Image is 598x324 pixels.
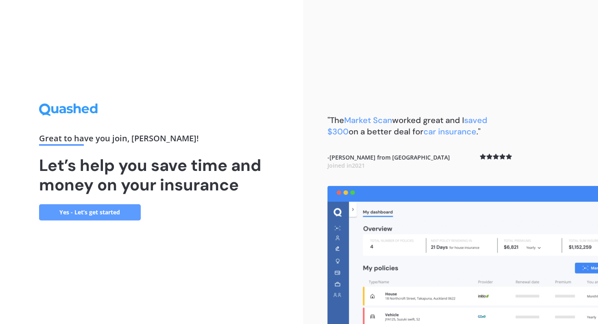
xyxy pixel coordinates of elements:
[39,134,264,146] div: Great to have you join , [PERSON_NAME] !
[327,186,598,324] img: dashboard.webp
[39,204,141,220] a: Yes - Let’s get started
[327,162,365,169] span: Joined in 2021
[327,115,487,137] b: "The worked great and I on a better deal for ."
[327,153,450,169] b: - [PERSON_NAME] from [GEOGRAPHIC_DATA]
[423,126,476,137] span: car insurance
[327,115,487,137] span: saved $300
[344,115,392,125] span: Market Scan
[39,156,264,194] h1: Let’s help you save time and money on your insurance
